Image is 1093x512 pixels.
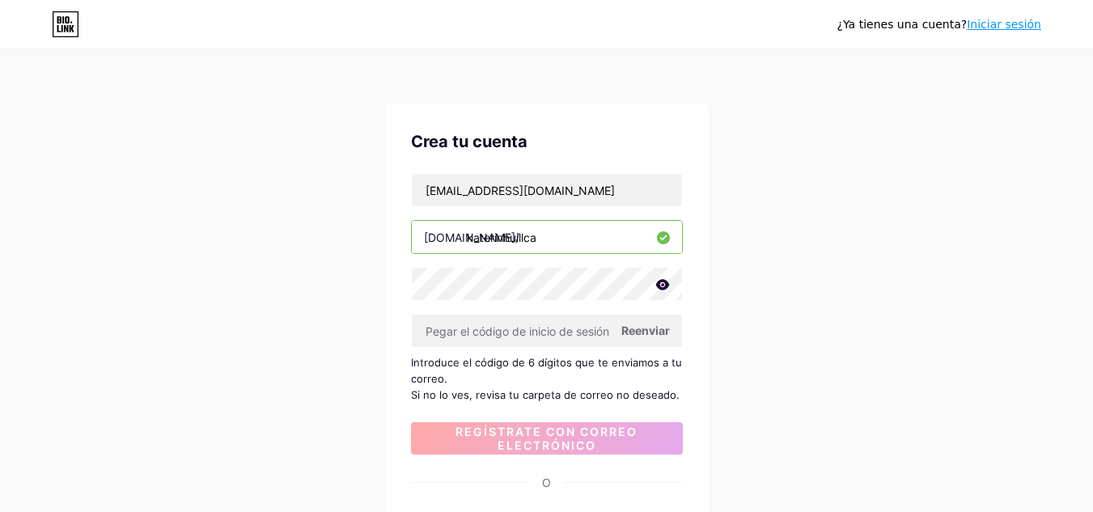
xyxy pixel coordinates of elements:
[542,476,551,489] font: O
[412,174,682,206] input: Correo electrónico
[967,18,1041,31] a: Iniciar sesión
[837,18,968,31] font: ¿Ya tienes una cuenta?
[411,422,683,455] button: Regístrate con correo electrónico
[411,132,527,151] font: Crea tu cuenta
[424,231,519,244] font: [DOMAIN_NAME]/
[621,324,670,337] font: Reenviar
[412,315,682,347] input: Pegar el código de inicio de sesión
[412,221,682,253] input: nombre de usuario
[411,388,680,401] font: Si no lo ves, revisa tu carpeta de correo no deseado.
[411,356,682,385] font: Introduce el código de 6 dígitos que te enviamos a tu correo.
[455,425,638,452] font: Regístrate con correo electrónico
